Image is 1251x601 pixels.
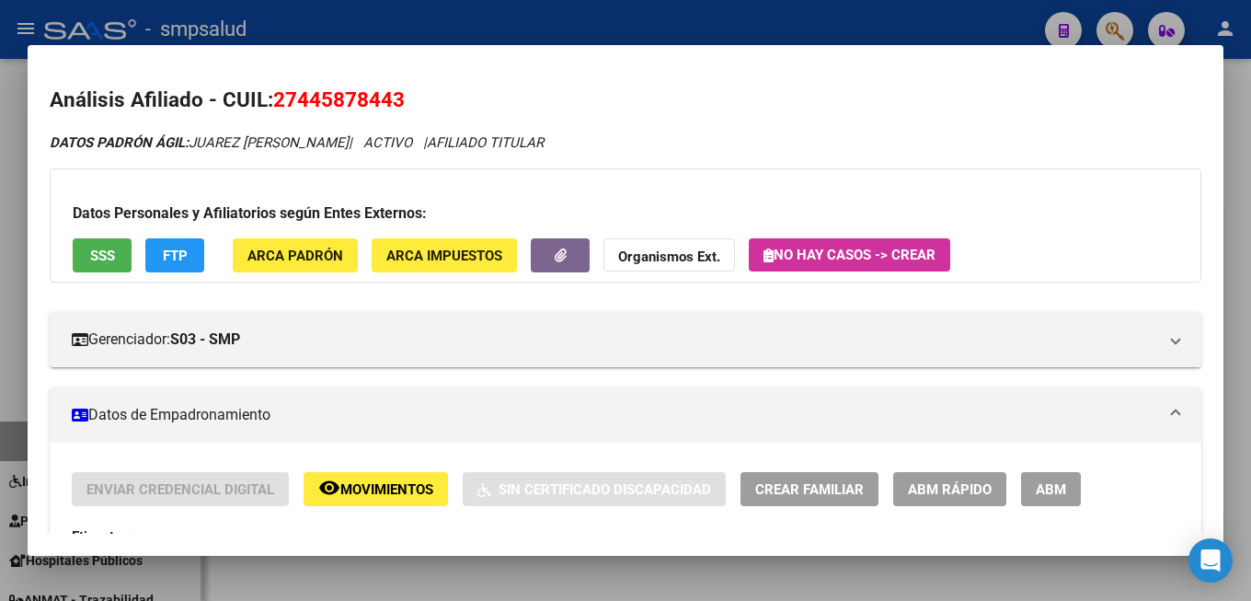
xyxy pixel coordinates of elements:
button: ABM Rápido [893,472,1006,506]
button: Movimientos [304,472,448,506]
mat-panel-title: Datos de Empadronamiento [72,404,1157,426]
span: No hay casos -> Crear [763,247,935,263]
button: FTP [145,238,204,272]
button: ARCA Padrón [233,238,358,272]
span: ABM [1036,481,1066,498]
strong: DATOS PADRÓN ÁGIL: [50,134,189,151]
span: Crear Familiar [755,481,864,498]
button: Organismos Ext. [603,238,735,272]
mat-panel-title: Gerenciador: [72,329,1157,351]
span: SSS [90,248,115,264]
button: ABM [1021,472,1081,506]
strong: Organismos Ext. [618,248,720,265]
span: ABM Rápido [908,481,992,498]
span: JUAREZ [PERSON_NAME] [50,134,349,151]
strong: Etiquetas: [72,528,132,545]
button: Sin Certificado Discapacidad [463,472,726,506]
div: Open Intercom Messenger [1188,538,1233,583]
span: 27445878443 [273,87,405,111]
span: Sin Certificado Discapacidad [499,481,711,498]
span: Movimientos [340,481,433,498]
span: ARCA Impuestos [386,248,502,264]
button: SSS [73,238,132,272]
span: AFILIADO TITULAR [427,134,544,151]
span: Enviar Credencial Digital [86,481,274,498]
strong: S03 - SMP [170,329,240,351]
span: FTP [163,248,188,264]
button: ARCA Impuestos [372,238,517,272]
h3: Datos Personales y Afiliatorios según Entes Externos: [73,202,1178,225]
button: Enviar Credencial Digital [72,472,289,506]
i: | ACTIVO | [50,134,544,151]
mat-expansion-panel-header: Gerenciador:S03 - SMP [50,312,1201,367]
mat-icon: remove_red_eye [318,477,340,499]
h2: Análisis Afiliado - CUIL: [50,85,1201,116]
button: Crear Familiar [740,472,878,506]
span: ARCA Padrón [247,248,343,264]
mat-expansion-panel-header: Datos de Empadronamiento [50,387,1201,443]
button: No hay casos -> Crear [749,238,950,272]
